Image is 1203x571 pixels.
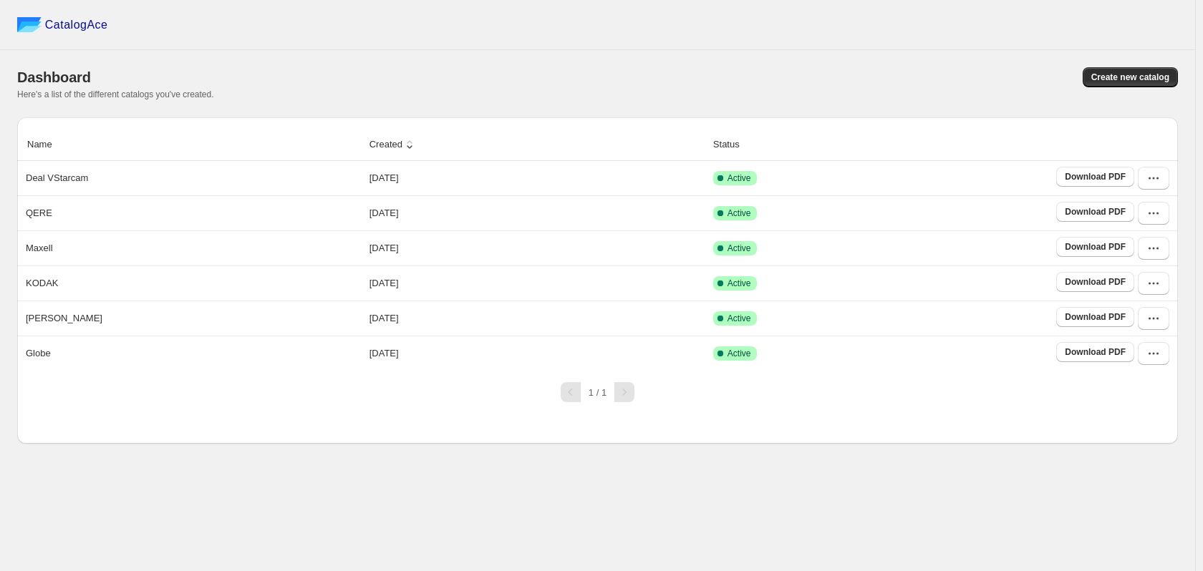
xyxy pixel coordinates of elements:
[728,348,751,359] span: Active
[1065,346,1126,358] span: Download PDF
[17,69,91,85] span: Dashboard
[728,208,751,219] span: Active
[365,195,709,230] td: [DATE]
[365,265,709,301] td: [DATE]
[1091,72,1169,83] span: Create new catalog
[728,172,751,184] span: Active
[26,171,88,185] p: Deal VStarcam
[1056,167,1134,187] a: Download PDF
[17,17,42,32] img: catalog ace
[1056,237,1134,257] a: Download PDF
[728,278,751,289] span: Active
[1056,202,1134,222] a: Download PDF
[1065,311,1126,323] span: Download PDF
[26,311,102,326] p: [PERSON_NAME]
[365,301,709,336] td: [DATE]
[1056,272,1134,292] a: Download PDF
[26,241,53,255] p: Maxell
[365,161,709,195] td: [DATE]
[25,131,69,158] button: Name
[45,18,108,32] span: CatalogAce
[728,243,751,254] span: Active
[711,131,756,158] button: Status
[26,206,52,220] p: QERE
[1065,276,1126,288] span: Download PDF
[365,336,709,371] td: [DATE]
[728,313,751,324] span: Active
[1056,342,1134,362] a: Download PDF
[1065,171,1126,182] span: Download PDF
[589,387,607,398] span: 1 / 1
[367,131,419,158] button: Created
[1083,67,1178,87] button: Create new catalog
[1065,241,1126,253] span: Download PDF
[26,346,51,361] p: Globe
[1065,206,1126,218] span: Download PDF
[1056,307,1134,327] a: Download PDF
[26,276,59,291] p: KODAK
[17,89,214,99] span: Here's a list of the different catalogs you've created.
[365,230,709,265] td: [DATE]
